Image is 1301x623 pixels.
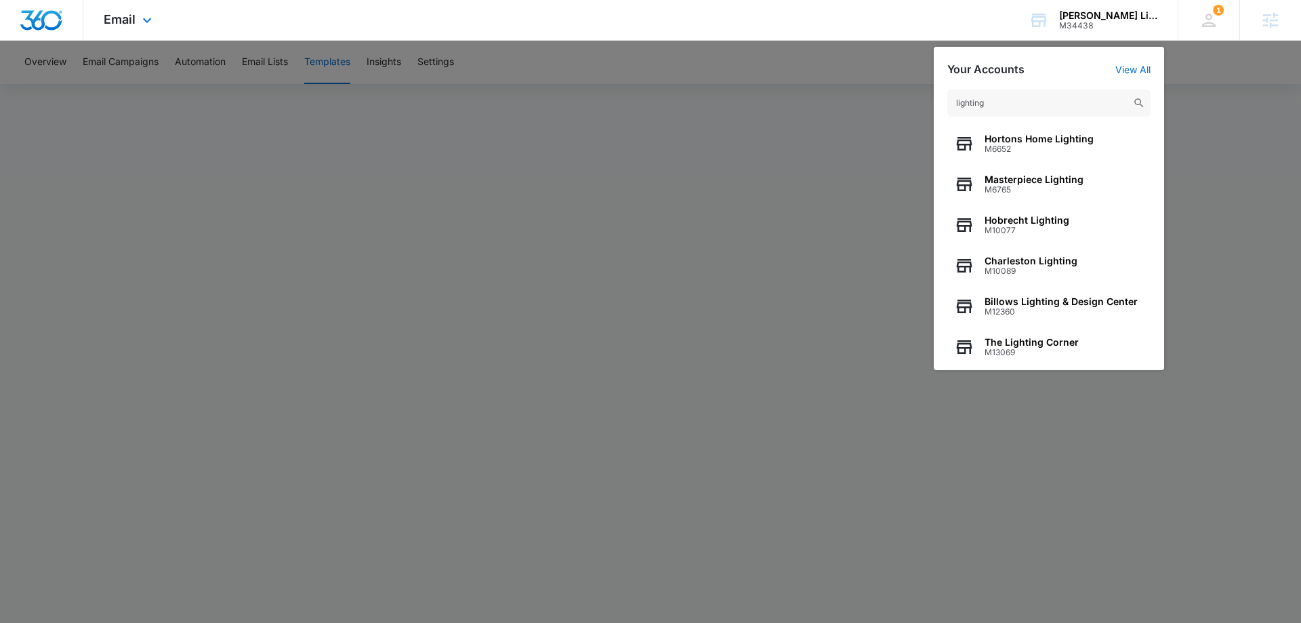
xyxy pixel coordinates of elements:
[985,215,1069,226] span: Hobrecht Lighting
[985,348,1079,357] span: M13069
[1213,5,1224,16] div: notifications count
[947,205,1151,245] button: Hobrecht LightingM10077
[1115,64,1151,75] a: View All
[985,337,1079,348] span: The Lighting Corner
[947,286,1151,327] button: Billows Lighting & Design CenterM12360
[985,185,1083,195] span: M6765
[1213,5,1224,16] span: 1
[985,256,1077,266] span: Charleston Lighting
[947,164,1151,205] button: Masterpiece LightingM6765
[985,134,1094,144] span: Hortons Home Lighting
[947,89,1151,117] input: Search Accounts
[1059,10,1158,21] div: account name
[947,123,1151,164] button: Hortons Home LightingM6652
[947,245,1151,286] button: Charleston LightingM10089
[104,12,136,26] span: Email
[947,63,1025,76] h2: Your Accounts
[985,307,1138,317] span: M12360
[985,226,1069,235] span: M10077
[985,144,1094,154] span: M6652
[985,174,1083,185] span: Masterpiece Lighting
[1059,21,1158,31] div: account id
[985,266,1077,276] span: M10089
[985,296,1138,307] span: Billows Lighting & Design Center
[947,327,1151,367] button: The Lighting CornerM13069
